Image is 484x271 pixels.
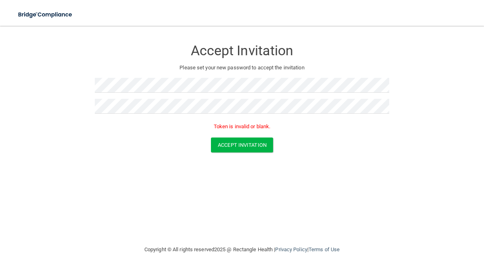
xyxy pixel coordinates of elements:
button: Accept Invitation [211,138,273,152]
h3: Accept Invitation [95,43,389,58]
div: Copyright © All rights reserved 2025 @ Rectangle Health | | [95,237,389,263]
p: Please set your new password to accept the invitation [101,63,383,73]
a: Privacy Policy [275,246,307,252]
a: Terms of Use [309,246,340,252]
img: bridge_compliance_login_screen.278c3ca4.svg [12,6,79,23]
p: Token is invalid or blank. [95,122,389,131]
